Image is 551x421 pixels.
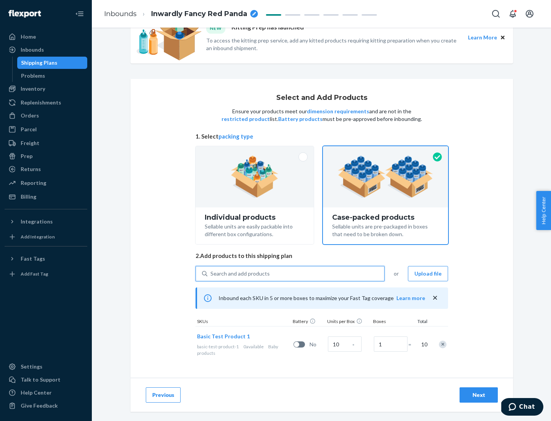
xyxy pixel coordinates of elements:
[439,341,447,348] div: Remove Item
[499,33,507,42] button: Close
[5,374,87,386] button: Talk to Support
[488,6,504,21] button: Open Search Box
[17,57,88,69] a: Shipping Plans
[206,37,461,52] p: To access the kitting prep service, add any kitted products requiring kitting preparation when yo...
[5,387,87,399] a: Help Center
[466,391,491,399] div: Next
[231,23,304,33] p: Kitting Prep has launched
[151,9,247,19] span: Inwardly Fancy Red Panda
[460,387,498,403] button: Next
[5,177,87,189] a: Reporting
[408,341,416,348] span: =
[210,270,270,277] div: Search and add products
[431,294,439,302] button: close
[21,59,57,67] div: Shipping Plans
[396,294,425,302] button: Learn more
[197,333,250,340] button: Basic Test Product 1
[374,336,408,352] input: Number of boxes
[5,191,87,203] a: Billing
[5,96,87,109] a: Replenishments
[17,70,88,82] a: Problems
[310,341,325,348] span: No
[21,376,60,383] div: Talk to Support
[98,3,264,25] ol: breadcrumbs
[206,23,225,33] div: NEW
[21,126,37,133] div: Parcel
[5,83,87,95] a: Inventory
[307,108,369,115] button: dimension requirements
[104,10,137,18] a: Inbounds
[21,85,45,93] div: Inventory
[5,253,87,265] button: Fast Tags
[21,165,41,173] div: Returns
[21,72,45,80] div: Problems
[21,112,39,119] div: Orders
[468,33,497,42] button: Learn More
[21,255,45,263] div: Fast Tags
[146,387,181,403] button: Previous
[205,214,305,221] div: Individual products
[394,270,399,277] span: or
[420,341,427,348] span: 10
[196,318,291,326] div: SKUs
[5,44,87,56] a: Inbounds
[5,231,87,243] a: Add Integration
[222,115,270,123] button: restricted product
[21,46,44,54] div: Inbounds
[5,163,87,175] a: Returns
[21,389,52,397] div: Help Center
[410,318,429,326] div: Total
[5,109,87,122] a: Orders
[522,6,537,21] button: Open account menu
[5,137,87,149] a: Freight
[291,318,326,326] div: Battery
[196,252,448,260] span: 2. Add products to this shipping plan
[5,31,87,43] a: Home
[21,218,53,225] div: Integrations
[205,221,305,238] div: Sellable units are easily packable into different box configurations.
[21,152,33,160] div: Prep
[5,215,87,228] button: Integrations
[196,132,448,140] span: 1. Select
[21,99,61,106] div: Replenishments
[332,221,439,238] div: Sellable units are pre-packaged in boxes that need to be broken down.
[21,179,46,187] div: Reporting
[231,156,279,198] img: individual-pack.facf35554cb0f1810c75b2bd6df2d64e.png
[5,150,87,162] a: Prep
[505,6,520,21] button: Open notifications
[196,287,448,309] div: Inbound each SKU in 5 or more boxes to maximize your Fast Tag coverage
[21,363,42,370] div: Settings
[5,268,87,280] a: Add Fast Tag
[328,336,362,352] input: Case Quantity
[8,10,41,18] img: Flexport logo
[21,193,36,201] div: Billing
[332,214,439,221] div: Case-packed products
[408,266,448,281] button: Upload file
[21,271,48,277] div: Add Fast Tag
[5,123,87,135] a: Parcel
[536,191,551,230] button: Help Center
[197,343,290,356] div: Baby products
[326,318,372,326] div: Units per Box
[372,318,410,326] div: Boxes
[21,33,36,41] div: Home
[278,115,323,123] button: Battery products
[21,233,55,240] div: Add Integration
[21,139,39,147] div: Freight
[221,108,423,123] p: Ensure your products meet our and are not in the list. must be pre-approved before inbounding.
[5,361,87,373] a: Settings
[338,156,433,198] img: case-pack.59cecea509d18c883b923b81aeac6d0b.png
[72,6,87,21] button: Close Navigation
[276,94,367,102] h1: Select and Add Products
[501,398,543,417] iframe: Opens a widget where you can chat to one of our agents
[243,344,264,349] span: 0 available
[5,400,87,412] button: Give Feedback
[218,132,253,140] button: packing type
[21,402,58,410] div: Give Feedback
[197,344,239,349] span: basic-test-product-1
